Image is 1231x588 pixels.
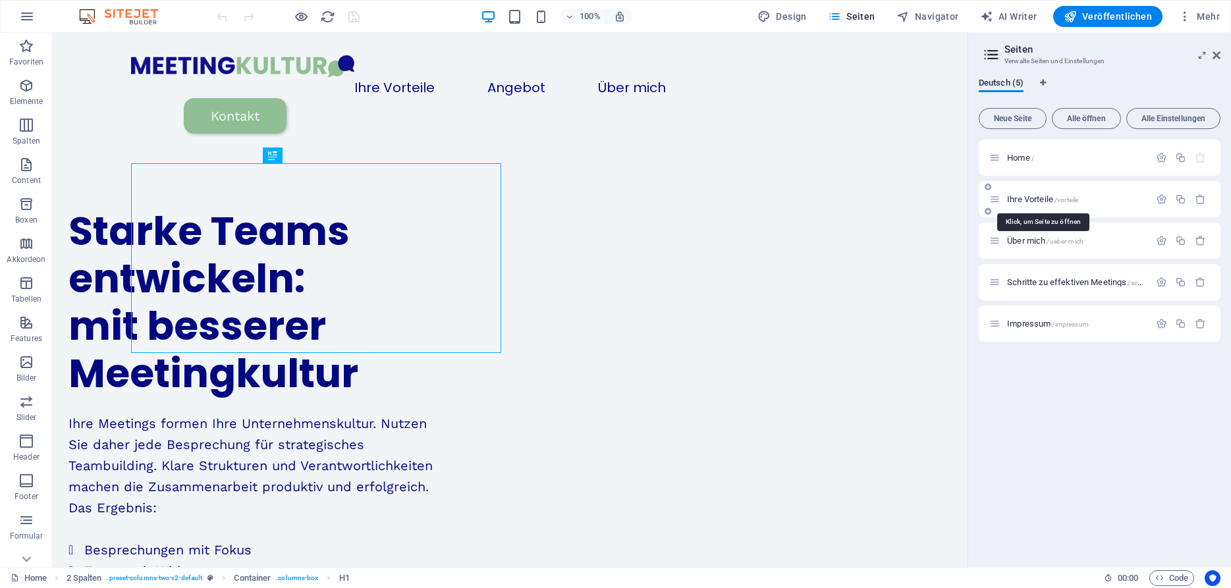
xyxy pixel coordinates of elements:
[1155,570,1188,586] span: Code
[1003,153,1149,162] div: Home/
[757,10,807,23] span: Design
[76,9,175,24] img: Editor Logo
[11,294,41,304] p: Tabellen
[1047,238,1083,245] span: /ueber-mich
[320,9,335,24] i: Seite neu laden
[979,108,1047,129] button: Neue Seite
[896,10,959,23] span: Navigator
[12,175,41,186] p: Content
[1003,195,1149,203] div: Ihre Vorteile/vorteile
[1195,235,1206,246] div: Entfernen
[1175,152,1186,163] div: Duplizieren
[1132,115,1215,122] span: Alle Einstellungen
[15,215,38,225] p: Boxen
[752,6,812,27] button: Design
[293,9,309,24] button: Klicke hier, um den Vorschau-Modus zu verlassen
[1054,196,1078,203] span: /vorteile
[1195,152,1206,163] div: Die Startseite kann nicht gelöscht werden
[614,11,626,22] i: Bei Größenänderung Zoomstufe automatisch an das gewählte Gerät anpassen.
[979,78,1220,103] div: Sprachen-Tabs
[891,6,964,27] button: Navigator
[1127,573,1129,583] span: :
[339,570,350,586] span: Klick zum Auswählen. Doppelklick zum Bearbeiten
[1004,43,1220,55] h2: Seiten
[985,115,1041,122] span: Neue Seite
[1053,6,1163,27] button: Veröffentlichen
[1118,570,1138,586] span: 00 00
[1126,108,1220,129] button: Alle Einstellungen
[823,6,881,27] button: Seiten
[10,96,43,107] p: Elemente
[1052,108,1121,129] button: Alle öffnen
[1064,10,1152,23] span: Veröffentlichen
[16,373,37,383] p: Bilder
[1156,235,1167,246] div: Einstellungen
[1007,277,1222,287] span: Klick, um Seite zu öffnen
[7,254,45,265] p: Akkordeon
[1149,570,1194,586] button: Code
[1003,236,1149,245] div: Über mich/ueber-mich
[1003,319,1149,328] div: Impressum/impressum
[1173,6,1225,27] button: Mehr
[234,570,271,586] span: Klick zum Auswählen. Doppelklick zum Bearbeiten
[16,412,37,423] p: Slider
[14,491,38,502] p: Footer
[975,6,1043,27] button: AI Writer
[276,570,318,586] span: . columns-box
[10,531,43,541] p: Formular
[1128,279,1222,286] span: /schritte-zu-effektiven-meetings
[1178,10,1220,23] span: Mehr
[1175,235,1186,246] div: Duplizieren
[1175,318,1186,329] div: Duplizieren
[828,10,875,23] span: Seiten
[1007,194,1078,204] span: Ihre Vorteile
[67,570,102,586] span: Klick zum Auswählen. Doppelklick zum Bearbeiten
[1175,194,1186,205] div: Duplizieren
[1175,277,1186,288] div: Duplizieren
[67,570,350,586] nav: breadcrumb
[107,570,202,586] span: . preset-columns-two-v2-default
[980,10,1037,23] span: AI Writer
[1003,278,1149,286] div: Schritte zu effektiven Meetings/schritte-zu-effektiven-meetings
[11,333,42,344] p: Features
[1007,236,1083,246] span: Klick, um Seite zu öffnen
[1195,277,1206,288] div: Entfernen
[1058,115,1115,122] span: Alle öffnen
[560,9,607,24] button: 100%
[1156,194,1167,205] div: Einstellungen
[979,75,1024,94] span: Deutsch (5)
[13,452,40,462] p: Header
[13,136,40,146] p: Spalten
[11,570,47,586] a: Klick, um Auswahl aufzuheben. Doppelklick öffnet Seitenverwaltung
[1104,570,1139,586] h6: Session-Zeit
[1195,194,1206,205] div: Entfernen
[1007,153,1034,163] span: Klick, um Seite zu öffnen
[1007,319,1089,329] span: Klick, um Seite zu öffnen
[1205,570,1220,586] button: Usercentrics
[319,9,335,24] button: reload
[1156,318,1167,329] div: Einstellungen
[1195,318,1206,329] div: Entfernen
[1156,277,1167,288] div: Einstellungen
[207,574,213,581] i: Dieses Element ist ein anpassbares Preset
[1004,55,1194,67] h3: Verwalte Seiten und Einstellungen
[1031,155,1034,162] span: /
[1156,152,1167,163] div: Einstellungen
[580,9,601,24] h6: 100%
[1052,321,1088,328] span: /impressum
[9,57,43,67] p: Favoriten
